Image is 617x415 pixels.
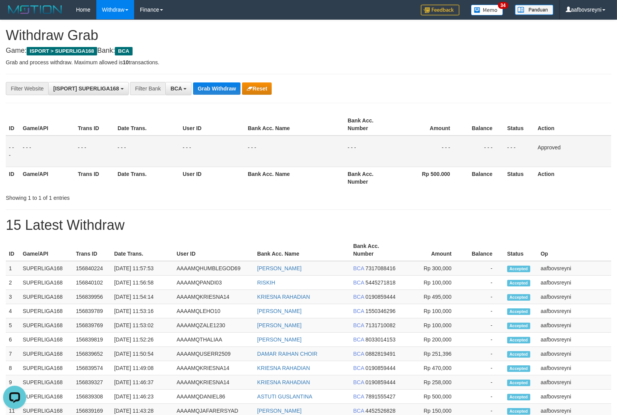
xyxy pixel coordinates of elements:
td: - [463,390,504,404]
td: [DATE] 11:46:23 [111,390,173,404]
td: AAAAMQKRIESNA14 [173,361,254,375]
td: - - - [462,136,504,167]
td: AAAAMQDANIEL86 [173,390,254,404]
a: [PERSON_NAME] [257,265,301,271]
td: [DATE] 11:52:26 [111,333,173,347]
td: SUPERLIGA168 [20,304,73,318]
th: Bank Acc. Number [350,239,402,261]
a: KRIESNA RAHADIAN [257,365,310,371]
td: 156839819 [73,333,111,347]
td: aafbovsreyni [538,290,611,304]
span: BCA [353,365,364,371]
td: AAAAMQLEHO10 [173,304,254,318]
td: aafbovsreyni [538,276,611,290]
h1: Withdraw Grab [6,28,611,43]
span: Accepted [507,266,530,272]
th: Bank Acc. Name [245,167,345,189]
p: Grab and process withdraw. Maximum allowed is transactions. [6,59,611,66]
strong: 10 [123,59,129,65]
td: [DATE] 11:56:58 [111,276,173,290]
th: Balance [462,167,504,189]
span: Accepted [507,408,530,415]
div: Showing 1 to 1 of 1 entries [6,191,251,202]
span: Copy 0190859444 to clipboard [365,365,395,371]
td: - - - [114,136,180,167]
td: - [463,347,504,361]
a: DAMAR RAIHAN CHOIR [257,351,317,357]
td: AAAAMQTHALIAA [173,333,254,347]
span: [ISPORT] SUPERLIGA168 [53,85,119,92]
span: Accepted [507,394,530,400]
button: BCA [165,82,192,95]
td: - - - [345,136,398,167]
td: AAAAMQPANDI03 [173,276,254,290]
td: 1 [6,261,20,276]
td: [DATE] 11:46:37 [111,375,173,390]
th: Bank Acc. Name [245,114,345,136]
td: [DATE] 11:50:54 [111,347,173,361]
th: ID [6,167,20,189]
a: [PERSON_NAME] [257,322,301,328]
span: Accepted [507,365,530,372]
td: 7 [6,347,20,361]
td: 156840102 [73,276,111,290]
td: [DATE] 11:57:53 [111,261,173,276]
span: Copy 4452526828 to clipboard [365,408,395,414]
td: - [463,290,504,304]
span: Accepted [507,380,530,386]
span: Accepted [507,351,530,358]
td: Rp 100,000 [402,318,463,333]
button: Open LiveChat chat widget [3,3,26,26]
span: Copy 7891555427 to clipboard [365,393,395,400]
span: Accepted [507,337,530,343]
td: Rp 495,000 [402,290,463,304]
th: Bank Acc. Number [345,167,398,189]
td: SUPERLIGA168 [20,318,73,333]
a: [PERSON_NAME] [257,336,301,343]
td: 2 [6,276,20,290]
td: aafbovsreyni [538,375,611,390]
td: - [463,304,504,318]
a: [PERSON_NAME] [257,408,301,414]
td: Rp 251,396 [402,347,463,361]
td: 156839308 [73,390,111,404]
td: Rp 258,000 [402,375,463,390]
span: BCA [353,408,364,414]
td: SUPERLIGA168 [20,347,73,361]
a: RISKIH [257,279,275,286]
td: - [463,375,504,390]
span: BCA [353,351,364,357]
td: 3 [6,290,20,304]
th: Amount [398,114,462,136]
span: Copy 7317088416 to clipboard [365,265,395,271]
a: ASTUTI GUSLANTINA [257,393,312,400]
span: Copy 1550346296 to clipboard [365,308,395,314]
span: BCA [353,294,364,300]
td: AAAAMQKRIESNA14 [173,290,254,304]
th: Amount [402,239,463,261]
td: 156839769 [73,318,111,333]
td: 6 [6,333,20,347]
button: Reset [242,82,272,95]
td: AAAAMQZALE1230 [173,318,254,333]
span: BCA [353,322,364,328]
span: Accepted [507,323,530,329]
td: Rp 100,000 [402,276,463,290]
img: panduan.png [515,5,553,15]
th: Op [538,239,611,261]
button: Grab Withdraw [193,82,240,95]
span: Accepted [507,294,530,301]
th: Balance [462,114,504,136]
td: - [463,318,504,333]
td: - - - [75,136,114,167]
td: [DATE] 11:53:16 [111,304,173,318]
th: Date Trans. [114,167,180,189]
span: Copy 0190859444 to clipboard [365,379,395,385]
span: Accepted [507,308,530,315]
td: 156840224 [73,261,111,276]
td: 5 [6,318,20,333]
th: Status [504,239,538,261]
td: SUPERLIGA168 [20,290,73,304]
th: Game/API [20,114,75,136]
td: - [463,361,504,375]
